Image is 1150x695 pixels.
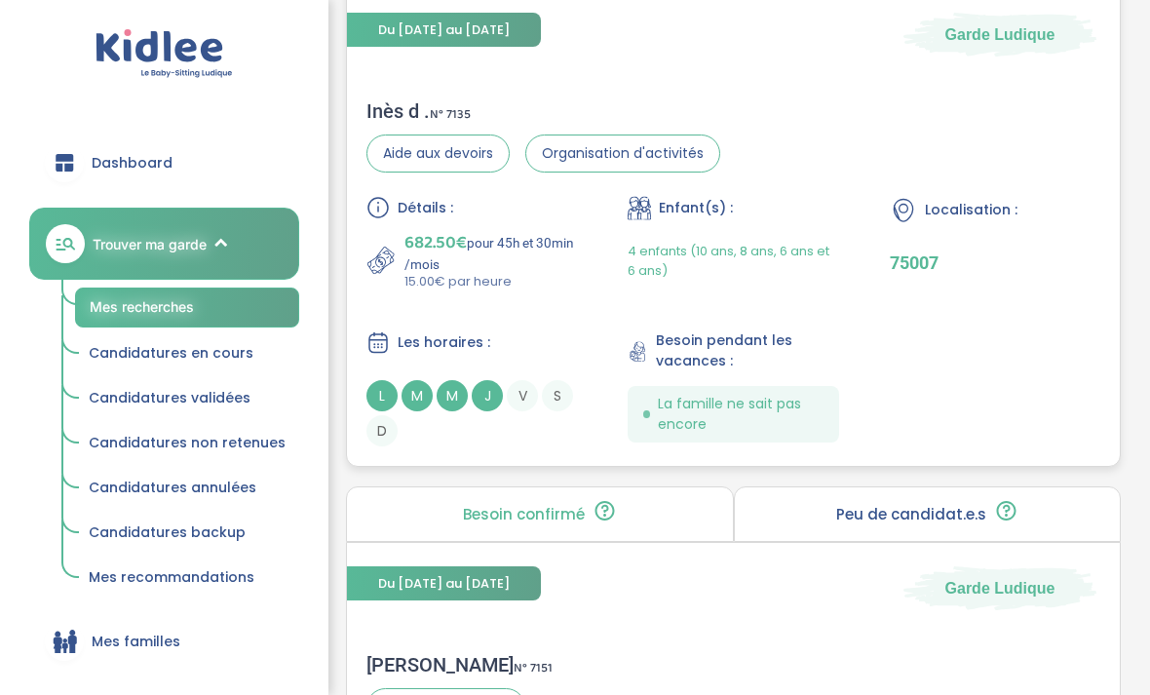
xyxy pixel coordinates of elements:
[525,135,720,173] span: Organisation d'activités
[75,560,299,597] a: Mes recommandations
[366,380,398,411] span: L
[925,200,1017,220] span: Localisation :
[75,425,299,462] a: Candidatures non retenues
[90,298,194,315] span: Mes recherches
[347,566,541,600] span: Du [DATE] au [DATE]
[658,394,824,435] span: La famille ne sait pas encore
[404,272,577,291] p: 15.00€ par heure
[75,335,299,372] a: Candidatures en cours
[366,415,398,446] span: D
[89,388,250,407] span: Candidatures validées
[366,99,720,123] div: Inès d .
[366,653,553,676] div: [PERSON_NAME]
[402,380,433,411] span: M
[628,242,838,279] span: 4 enfants (10 ans, 8 ans, 6 ans et 6 ans)
[75,288,299,328] a: Mes recherches
[656,330,839,371] span: Besoin pendant les vacances :
[463,507,585,522] p: Besoin confirmé
[92,153,172,174] span: Dashboard
[29,606,299,676] a: Mes familles
[75,515,299,552] a: Candidatures backup
[89,478,256,497] span: Candidatures annulées
[29,208,299,280] a: Trouver ma garde
[347,13,541,47] span: Du [DATE] au [DATE]
[89,343,253,363] span: Candidatures en cours
[398,332,490,353] span: Les horaires :
[514,658,553,678] span: N° 7151
[430,104,471,125] span: N° 7135
[366,135,510,173] span: Aide aux devoirs
[945,23,1055,45] span: Garde Ludique
[93,234,207,254] span: Trouver ma garde
[659,198,733,218] span: Enfant(s) :
[29,128,299,198] a: Dashboard
[96,29,233,79] img: logo.svg
[89,522,246,542] span: Candidatures backup
[507,380,538,411] span: V
[404,229,467,256] span: 682.50€
[398,198,453,218] span: Détails :
[945,577,1055,598] span: Garde Ludique
[542,380,573,411] span: S
[75,380,299,417] a: Candidatures validées
[890,252,1100,273] p: 75007
[836,507,986,522] p: Peu de candidat.e.s
[437,380,468,411] span: M
[472,380,503,411] span: J
[89,567,254,587] span: Mes recommandations
[404,229,577,272] p: pour 45h et 30min /mois
[89,433,286,452] span: Candidatures non retenues
[92,632,180,652] span: Mes familles
[75,470,299,507] a: Candidatures annulées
